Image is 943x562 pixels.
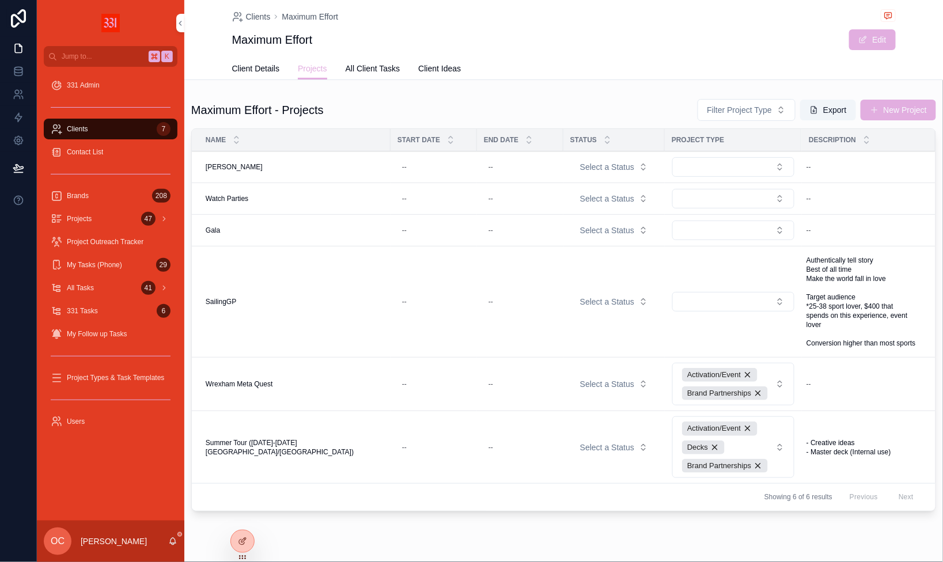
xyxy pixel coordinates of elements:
span: 331 Tasks [67,306,98,316]
button: Edit [849,29,895,50]
a: 331 Tasks6 [44,301,177,321]
span: Project Types & Task Templates [67,373,164,382]
div: -- [402,194,407,203]
a: Clients7 [44,119,177,139]
div: -- [488,297,493,306]
span: Brand Partnerships [687,461,751,471]
button: Select Button [672,157,794,177]
a: Client Details [232,58,279,81]
a: Gala [206,226,384,235]
a: Wrexham Meta Quest [206,379,384,389]
div: -- [402,297,407,306]
button: Unselect 17 [682,386,768,400]
a: Summer Tour ([DATE]-[DATE] [GEOGRAPHIC_DATA]/[GEOGRAPHIC_DATA]) [206,438,384,457]
button: Unselect 11 [682,368,758,382]
span: All Client Tasks [346,63,400,74]
span: Select a Status [580,296,634,307]
span: Brand Partnerships [687,388,751,398]
span: Watch Parties [206,194,248,203]
a: All Client Tasks [346,58,400,81]
button: New Project [861,100,936,120]
a: Authentically tell story Best of all time Make the world fall in love Target audience *25-38 spor... [802,251,922,352]
a: -- [802,189,922,208]
button: Unselect 20 [682,441,725,454]
span: My Tasks (Phone) [67,260,122,269]
a: My Tasks (Phone)29 [44,255,177,275]
p: [PERSON_NAME] [81,536,147,547]
a: My Follow up Tasks [44,324,177,344]
span: Select a Status [580,193,634,204]
a: -- [484,221,556,240]
a: Select Button [570,291,658,313]
a: Projects47 [44,208,177,229]
div: 208 [152,189,171,203]
a: -- [802,221,922,240]
span: Client Details [232,63,279,74]
a: Project Types & Task Templates [44,367,177,388]
span: Users [67,417,85,426]
span: Description [809,135,856,145]
a: Clients [232,11,271,22]
a: All Tasks41 [44,278,177,298]
button: Select Button [571,188,657,209]
a: Users [44,411,177,432]
button: Select Button [571,437,657,458]
a: Select Button [672,362,795,406]
span: Projects [67,214,92,223]
span: Showing 6 of 6 results [764,492,832,502]
span: Name [206,135,226,145]
div: -- [806,379,811,389]
img: App logo [101,14,120,32]
a: 331 Admin [44,75,177,96]
div: -- [806,194,811,203]
span: Brands [67,191,89,200]
a: -- [397,189,470,208]
span: Project Type [672,135,724,145]
a: Select Button [672,291,795,312]
span: Select a Status [580,225,634,236]
div: 47 [141,212,156,226]
a: Select Button [570,219,658,241]
a: Select Button [672,188,795,209]
span: Authentically tell story Best of all time Make the world fall in love Target audience *25-38 spor... [806,256,917,348]
a: Select Button [672,157,795,177]
button: Select Button [672,363,794,405]
button: Select Button [571,374,657,394]
a: -- [484,189,556,208]
a: Contact List [44,142,177,162]
a: Brands208 [44,185,177,206]
a: Client Ideas [418,58,461,81]
a: -- [397,375,470,393]
a: [PERSON_NAME] [206,162,384,172]
a: -- [484,158,556,176]
a: -- [484,375,556,393]
button: Jump to...K [44,46,177,67]
a: Select Button [570,156,658,178]
span: [PERSON_NAME] [206,162,263,172]
div: -- [488,226,493,235]
a: Select Button [570,188,658,210]
div: 6 [157,304,171,318]
span: Filter Project Type [707,104,772,116]
a: Project Outreach Tracker [44,231,177,252]
a: -- [484,438,556,457]
button: Select Button [571,157,657,177]
button: Select Button [672,221,794,240]
button: Select Button [571,220,657,241]
span: My Follow up Tasks [67,329,127,339]
a: Select Button [672,416,795,479]
div: -- [488,162,493,172]
div: 41 [141,281,156,295]
div: -- [402,443,407,452]
div: -- [402,226,407,235]
div: -- [806,162,811,172]
div: 7 [157,122,171,136]
button: Select Button [672,189,794,208]
span: Status [570,135,597,145]
button: Select Button [571,291,657,312]
button: Unselect 17 [682,459,768,473]
a: -- [397,221,470,240]
span: Clients [67,124,88,134]
h1: Maximum Effort - Projects [191,102,324,118]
